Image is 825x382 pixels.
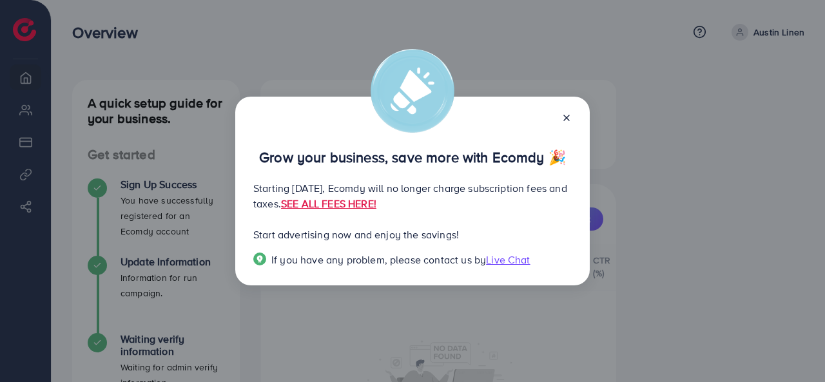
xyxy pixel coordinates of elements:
[253,227,572,242] p: Start advertising now and enjoy the savings!
[271,253,486,267] span: If you have any problem, please contact us by
[486,253,530,267] span: Live Chat
[253,149,572,165] p: Grow your business, save more with Ecomdy 🎉
[371,49,454,133] img: alert
[281,196,376,211] a: SEE ALL FEES HERE!
[253,253,266,265] img: Popup guide
[253,180,572,211] p: Starting [DATE], Ecomdy will no longer charge subscription fees and taxes.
